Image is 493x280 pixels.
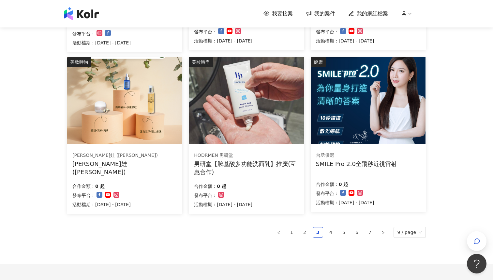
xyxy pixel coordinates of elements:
[194,182,217,190] p: 合作金額：
[300,227,310,237] a: 2
[394,227,426,238] div: Page Size
[274,227,284,238] button: left
[348,10,388,17] a: 我的網紅檔案
[72,182,95,190] p: 合作金額：
[72,160,177,176] div: [PERSON_NAME]娃 ([PERSON_NAME])
[189,57,304,144] img: 胺基酸多功能洗面乳
[378,227,388,238] button: right
[326,227,336,237] a: 4
[381,231,385,235] span: right
[339,180,348,188] p: 0 起
[274,227,284,238] li: Previous Page
[357,10,388,17] span: 我的網紅檔案
[316,160,397,168] div: SMILE Pro 2.0全飛秒近視雷射
[263,10,293,17] a: 我要接案
[272,10,293,17] span: 我要接案
[311,57,326,67] div: 健康
[311,57,426,144] img: SMILE Pro 2.0全飛秒近視雷射
[217,182,226,190] p: 0 起
[72,30,95,38] p: 發布平台：
[189,57,213,67] div: 美妝時尚
[316,180,339,188] p: 合作金額：
[316,152,397,159] div: 台丞優選
[365,227,375,237] a: 7
[316,199,374,206] p: 活動檔期：[DATE] - [DATE]
[67,57,91,67] div: 美妝時尚
[277,231,281,235] span: left
[313,227,323,237] a: 3
[316,37,374,45] p: 活動檔期：[DATE] - [DATE]
[314,10,335,17] span: 我的案件
[306,10,335,17] a: 我的案件
[467,254,486,273] iframe: Help Scout Beacon - Open
[194,201,252,208] p: 活動檔期：[DATE] - [DATE]
[194,160,299,176] div: 男研堂【胺基酸多功能洗面乳】推廣(互惠合作)
[316,28,339,36] p: 發布平台：
[67,57,182,144] img: Diva 神級修護組合
[316,189,339,197] p: 發布平台：
[72,39,131,47] p: 活動檔期：[DATE] - [DATE]
[194,191,217,199] p: 發布平台：
[72,191,95,199] p: 發布平台：
[378,227,388,238] li: Next Page
[397,227,422,238] span: 9 / page
[72,201,131,208] p: 活動檔期：[DATE] - [DATE]
[339,227,349,237] a: 5
[194,37,252,45] p: 活動檔期：[DATE] - [DATE]
[72,152,177,159] div: [PERSON_NAME]娃 ([PERSON_NAME])
[64,7,99,20] img: logo
[95,182,105,190] p: 0 起
[352,227,362,237] a: 6
[194,28,217,36] p: 發布平台：
[287,227,297,237] a: 1
[194,152,298,159] div: HODRMEN 男研堂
